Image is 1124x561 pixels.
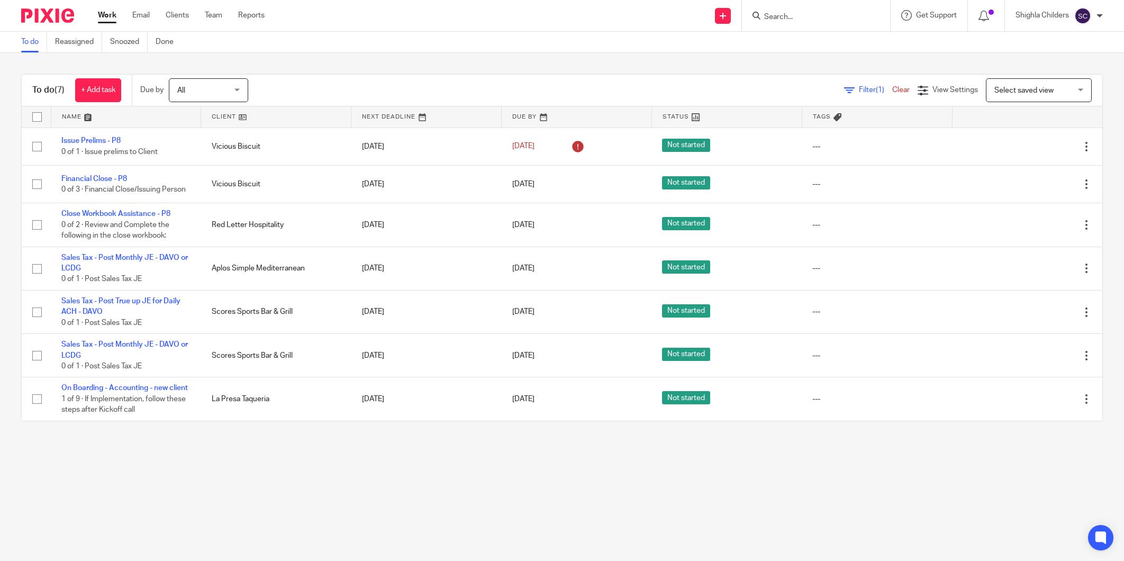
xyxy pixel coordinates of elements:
[61,186,186,193] span: 0 of 3 · Financial Close/Issuing Person
[32,85,65,96] h1: To do
[662,139,710,152] span: Not started
[892,86,910,94] a: Clear
[351,128,502,165] td: [DATE]
[61,148,158,156] span: 0 of 1 · Issue prelims to Client
[512,265,534,272] span: [DATE]
[1016,10,1069,21] p: Shighla Childers
[812,263,941,274] div: ---
[110,32,148,52] a: Snoozed
[512,221,534,229] span: [DATE]
[201,203,351,247] td: Red Letter Hospitality
[55,32,102,52] a: Reassigned
[351,247,502,290] td: [DATE]
[662,217,710,230] span: Not started
[812,306,941,317] div: ---
[812,220,941,230] div: ---
[351,203,502,247] td: [DATE]
[177,87,185,94] span: All
[662,260,710,274] span: Not started
[61,137,121,144] a: Issue Prelims - P8
[812,141,941,152] div: ---
[201,165,351,203] td: Vicious Biscuit
[763,13,858,22] input: Search
[859,86,892,94] span: Filter
[201,291,351,334] td: Scores Sports Bar & Grill
[75,78,121,102] a: + Add task
[98,10,116,21] a: Work
[512,352,534,359] span: [DATE]
[813,114,831,120] span: Tags
[61,175,127,183] a: Financial Close - P8
[132,10,150,21] a: Email
[61,384,188,392] a: On Boarding - Accounting - new client
[61,363,142,370] span: 0 of 1 · Post Sales Tax JE
[21,32,47,52] a: To do
[140,85,164,95] p: Due by
[61,210,170,218] a: Close Workbook Assistance - P8
[351,334,502,377] td: [DATE]
[994,87,1054,94] span: Select saved view
[512,180,534,188] span: [DATE]
[21,8,74,23] img: Pixie
[61,221,169,240] span: 0 of 2 · Review and Complete the following in the close workbook:
[876,86,884,94] span: (1)
[662,304,710,318] span: Not started
[932,86,978,94] span: View Settings
[201,128,351,165] td: Vicious Biscuit
[512,309,534,316] span: [DATE]
[156,32,182,52] a: Done
[812,179,941,189] div: ---
[61,395,186,414] span: 1 of 9 · If Implementation, follow these steps after Kickoff call
[61,276,142,283] span: 0 of 1 · Post Sales Tax JE
[662,391,710,404] span: Not started
[61,319,142,327] span: 0 of 1 · Post Sales Tax JE
[201,334,351,377] td: Scores Sports Bar & Grill
[812,350,941,361] div: ---
[166,10,189,21] a: Clients
[61,297,180,315] a: Sales Tax - Post True up JE for Daily ACH - DAVO
[512,143,534,150] span: [DATE]
[55,86,65,94] span: (7)
[351,165,502,203] td: [DATE]
[662,176,710,189] span: Not started
[351,291,502,334] td: [DATE]
[205,10,222,21] a: Team
[201,247,351,290] td: Aplos Simple Mediterranean
[662,348,710,361] span: Not started
[61,341,188,359] a: Sales Tax - Post Monthly JE - DAVO or LCDG
[351,377,502,421] td: [DATE]
[61,254,188,272] a: Sales Tax - Post Monthly JE - DAVO or LCDG
[916,12,957,19] span: Get Support
[201,377,351,421] td: La Presa Taqueria
[238,10,265,21] a: Reports
[812,394,941,404] div: ---
[512,395,534,403] span: [DATE]
[1074,7,1091,24] img: svg%3E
